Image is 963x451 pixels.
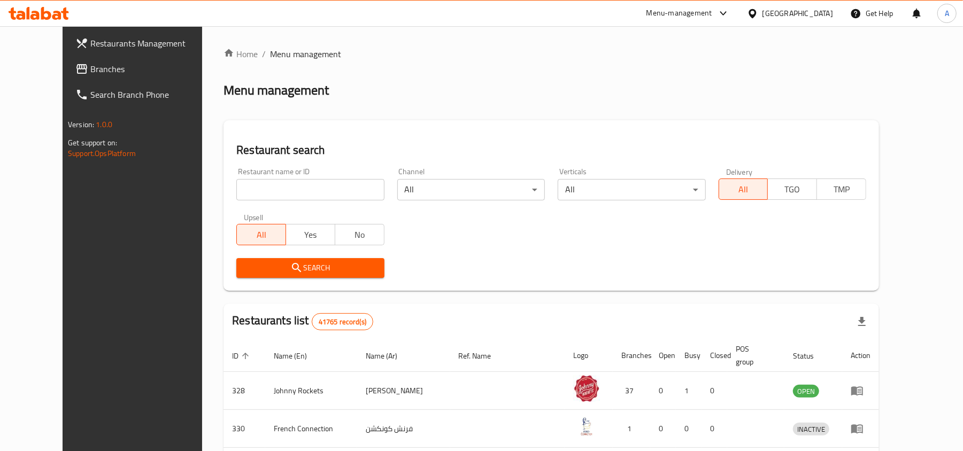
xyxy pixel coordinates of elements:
span: Restaurants Management [90,37,215,50]
td: 328 [224,372,265,410]
div: All [397,179,545,200]
th: Open [650,339,676,372]
td: 0 [650,372,676,410]
button: All [236,224,286,245]
div: Menu [851,422,870,435]
span: Ref. Name [459,349,505,362]
div: [GEOGRAPHIC_DATA] [762,7,833,19]
button: TGO [767,178,817,200]
button: No [335,224,384,245]
span: Search Branch Phone [90,88,215,101]
span: Version: [68,118,94,131]
button: All [719,178,768,200]
div: Menu-management [646,7,712,20]
label: Upsell [244,213,264,221]
td: 1 [676,372,702,410]
nav: breadcrumb [224,48,879,60]
span: TMP [821,182,862,197]
button: Search [236,258,384,278]
th: Logo [565,339,613,372]
div: All [558,179,705,200]
li: / [262,48,266,60]
th: Busy [676,339,702,372]
label: Delivery [726,168,753,175]
h2: Restaurant search [236,142,866,158]
span: Menu management [270,48,341,60]
span: INACTIVE [793,423,829,436]
button: Yes [286,224,335,245]
span: Yes [290,227,331,243]
td: 0 [702,410,727,448]
input: Search for restaurant name or ID.. [236,179,384,200]
span: Get support on: [68,136,117,150]
span: Status [793,349,828,362]
span: 1.0.0 [96,118,112,131]
th: Closed [702,339,727,372]
span: OPEN [793,385,819,398]
span: 41765 record(s) [312,317,373,327]
span: All [241,227,282,243]
a: Search Branch Phone [67,82,224,107]
td: [PERSON_NAME] [357,372,450,410]
img: Johnny Rockets [573,375,600,402]
div: Export file [849,309,875,335]
td: 1 [613,410,650,448]
td: 0 [650,410,676,448]
span: TGO [772,182,813,197]
td: 0 [676,410,702,448]
span: Branches [90,63,215,75]
span: POS group [736,343,772,368]
a: Home [224,48,258,60]
span: ID [232,349,252,362]
div: Total records count [312,313,373,330]
span: All [723,182,764,197]
span: No [340,227,380,243]
span: Name (En) [274,349,321,362]
a: Branches [67,56,224,82]
td: فرنش كونكشن [357,410,450,448]
span: Search [245,261,375,275]
td: 37 [613,372,650,410]
h2: Restaurants list [232,313,373,330]
td: French Connection [265,410,357,448]
td: 330 [224,410,265,448]
th: Branches [613,339,650,372]
span: Name (Ar) [366,349,411,362]
th: Action [842,339,879,372]
button: TMP [816,178,866,200]
img: French Connection [573,413,600,440]
h2: Menu management [224,82,329,99]
a: Restaurants Management [67,30,224,56]
td: 0 [702,372,727,410]
div: Menu [851,384,870,397]
span: A [945,7,949,19]
td: Johnny Rockets [265,372,357,410]
a: Support.OpsPlatform [68,146,136,160]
